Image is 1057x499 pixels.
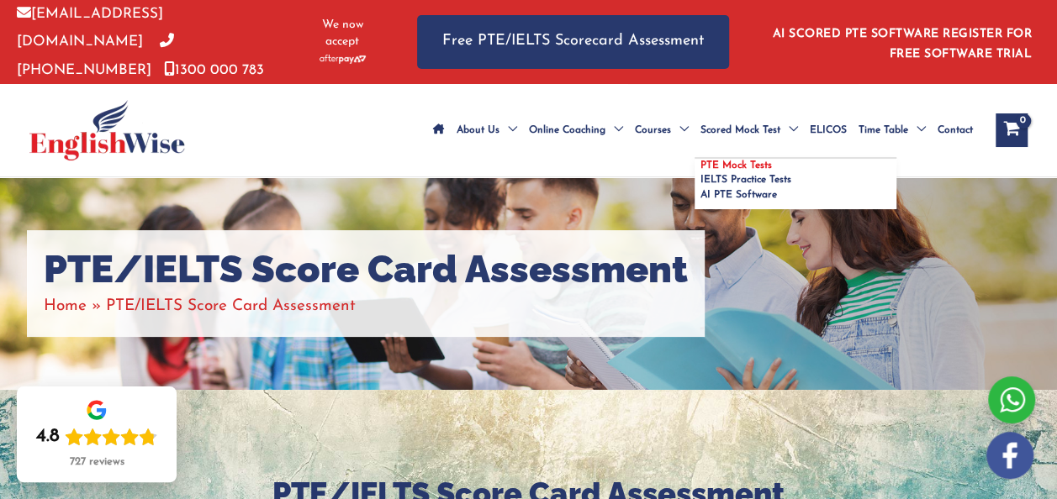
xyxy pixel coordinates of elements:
[605,101,623,160] span: Menu Toggle
[996,113,1028,147] a: View Shopping Cart, empty
[17,34,174,76] a: [PHONE_NUMBER]
[938,101,973,160] span: Contact
[106,298,356,314] span: PTE/IELTS Score Card Assessment
[671,101,689,160] span: Menu Toggle
[36,425,60,449] div: 4.8
[700,190,777,200] span: AI PTE Software
[804,101,853,160] a: ELICOS
[700,101,780,160] span: Scored Mock Test
[700,160,772,171] span: PTE Mock Tests
[700,175,791,185] span: IELTS Practice Tests
[17,7,163,49] a: [EMAIL_ADDRESS][DOMAIN_NAME]
[529,101,605,160] span: Online Coaching
[523,101,629,160] a: Online CoachingMenu Toggle
[695,101,804,160] a: Scored Mock TestMenu Toggle
[44,247,688,292] h1: PTE/IELTS Score Card Assessment
[763,14,1040,69] aside: Header Widget 1
[417,15,729,68] a: Free PTE/IELTS Scorecard Assessment
[932,101,979,160] a: Contact
[427,101,979,160] nav: Site Navigation: Main Menu
[44,292,688,320] nav: Breadcrumbs
[635,101,671,160] span: Courses
[310,17,375,50] span: We now accept
[629,101,695,160] a: CoursesMenu Toggle
[695,173,896,187] a: IELTS Practice Tests
[810,101,847,160] span: ELICOS
[853,101,932,160] a: Time TableMenu Toggle
[164,63,264,77] a: 1300 000 783
[773,28,1033,60] a: AI SCORED PTE SOFTWARE REGISTER FOR FREE SOFTWARE TRIAL
[908,101,926,160] span: Menu Toggle
[320,55,366,64] img: Afterpay-Logo
[695,188,896,209] a: AI PTE Software
[29,100,185,160] img: cropped-ew-logo
[44,298,87,314] a: Home
[70,455,124,469] div: 727 reviews
[695,159,896,173] a: PTE Mock Tests
[451,101,523,160] a: About UsMenu Toggle
[986,432,1033,479] img: white-facebook.png
[457,101,499,160] span: About Us
[780,101,798,160] span: Menu Toggle
[859,101,908,160] span: Time Table
[36,425,157,449] div: Rating: 4.8 out of 5
[499,101,517,160] span: Menu Toggle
